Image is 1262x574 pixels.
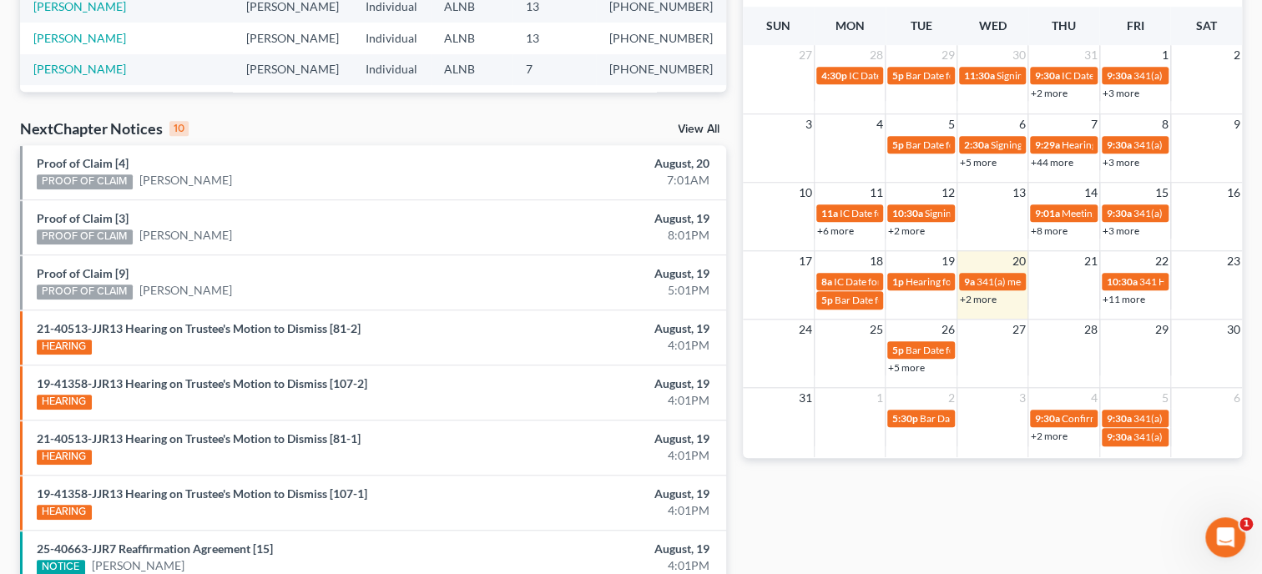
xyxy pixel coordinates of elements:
div: 4:01PM [496,337,709,354]
div: 8:01PM [496,227,709,244]
span: 5p [892,69,904,82]
div: August, 19 [496,375,709,392]
span: 11:30a [964,69,995,82]
span: 15 [1153,183,1170,203]
span: 28 [1083,320,1099,340]
span: 5 [946,114,957,134]
a: +6 more [817,224,854,237]
span: Sat [1196,18,1217,33]
span: 3 [804,114,814,134]
span: 2:30a [964,138,989,151]
a: Proof of Claim [9] [37,266,129,280]
div: PROOF OF CLAIM [37,229,133,244]
span: 8 [1160,114,1170,134]
span: 13 [1011,183,1027,203]
span: Signing Date for [PERSON_NAME] [925,207,1074,219]
a: +3 more [1103,224,1139,237]
span: 4 [875,114,885,134]
a: [PERSON_NAME] [33,62,126,76]
iframe: Intercom live chat [1205,517,1245,557]
div: 4:01PM [496,502,709,519]
span: 24 [797,320,814,340]
td: Individual [352,23,431,53]
span: Fri [1126,18,1143,33]
td: [PHONE_NUMBER] [596,85,726,116]
div: August, 20 [496,155,709,172]
td: [PHONE_NUMBER] [596,54,726,85]
span: 1p [892,275,904,288]
span: 10:30a [1107,275,1138,288]
td: ALNB [431,23,512,53]
div: August, 19 [496,541,709,557]
div: 7:01AM [496,172,709,189]
td: Individual [352,54,431,85]
a: +11 more [1103,293,1145,305]
div: HEARING [37,450,92,465]
div: PROOF OF CLAIM [37,284,133,300]
span: 9:30a [1035,412,1060,425]
span: 2 [946,388,957,408]
span: 9:30a [1107,69,1132,82]
td: 7 [512,54,596,85]
span: 30 [1011,45,1027,65]
div: HEARING [37,505,92,520]
span: Bar Date for [PERSON_NAME] [906,344,1039,356]
span: 14 [1083,183,1099,203]
span: 5 [1160,388,1170,408]
span: 27 [797,45,814,65]
div: August, 19 [496,486,709,502]
div: 5:01PM [496,282,709,299]
td: 7 [512,85,596,116]
span: 20 [1011,251,1027,271]
a: 19-41358-JJR13 Hearing on Trustee's Motion to Dismiss [107-1] [37,486,367,501]
span: 31 [797,388,814,408]
div: August, 19 [496,210,709,227]
div: August, 19 [496,430,709,447]
span: Bar Date for [PERSON_NAME] [920,412,1053,425]
span: 1 [1160,45,1170,65]
a: 21-40513-JJR13 Hearing on Trustee's Motion to Dismiss [81-2] [37,321,361,335]
span: 17 [797,251,814,271]
span: 11 [868,183,885,203]
span: 31 [1083,45,1099,65]
span: 22 [1153,251,1170,271]
a: Proof of Claim [4] [37,156,129,170]
span: 4:30p [821,69,847,82]
span: 16 [1225,183,1242,203]
td: [PERSON_NAME] [233,85,352,116]
span: 5p [892,344,904,356]
span: 9:30a [1107,412,1132,425]
td: [PERSON_NAME] [233,23,352,53]
div: 4:01PM [496,557,709,574]
span: 27 [1011,320,1027,340]
span: Bar Date for [PERSON_NAME] [906,69,1039,82]
span: 9:30a [1107,207,1132,219]
span: 4 [1089,388,1099,408]
a: +3 more [1103,87,1139,99]
span: 5p [821,294,833,306]
td: [PHONE_NUMBER] [596,23,726,53]
span: 2 [1232,45,1242,65]
span: 341(a) meeting for [PERSON_NAME] [977,275,1138,288]
span: 1 [875,388,885,408]
span: 3 [1017,388,1027,408]
span: 26 [940,320,957,340]
span: 30 [1225,320,1242,340]
span: 6 [1232,388,1242,408]
div: 10 [169,121,189,136]
span: Meeting of Creditors for [PERSON_NAME] [1062,207,1247,219]
a: +2 more [1031,430,1068,442]
span: 8a [821,275,832,288]
span: Signing Date for [PERSON_NAME] [991,138,1140,151]
td: Individual [352,85,431,116]
span: Sun [766,18,790,33]
span: 1 [1239,517,1253,531]
td: ALNB [431,54,512,85]
span: 11a [821,207,838,219]
a: 21-40513-JJR13 Hearing on Trustee's Motion to Dismiss [81-1] [37,431,361,446]
span: 9:30a [1035,69,1060,82]
span: Bar Date for [PERSON_NAME] [835,294,968,306]
span: Hearing for [PERSON_NAME] [1062,138,1192,151]
span: Tue [910,18,931,33]
a: 19-41358-JJR13 Hearing on Trustee's Motion to Dismiss [107-2] [37,376,367,390]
